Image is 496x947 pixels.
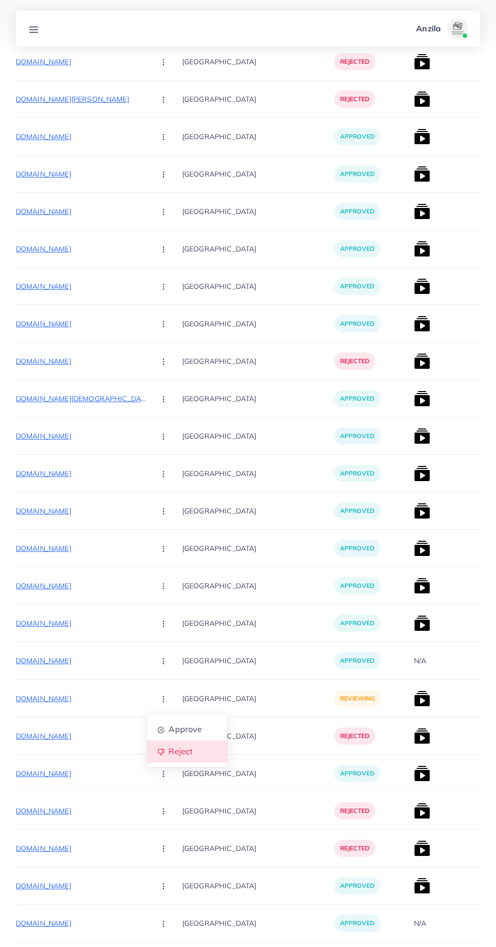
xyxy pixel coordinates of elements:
[182,874,334,897] p: [GEOGRAPHIC_DATA]
[414,840,430,856] img: list product video
[414,728,430,744] img: list product video
[334,540,381,557] p: approved
[414,391,430,407] img: list product video
[169,747,193,757] span: Reject
[182,762,334,785] p: [GEOGRAPHIC_DATA]
[182,837,334,859] p: [GEOGRAPHIC_DATA]
[414,428,430,444] img: list product video
[334,427,381,445] p: approved
[334,128,381,145] p: approved
[182,424,334,447] p: [GEOGRAPHIC_DATA]
[414,353,430,369] img: list product video
[414,465,430,482] img: list product video
[334,91,376,108] p: rejected
[414,54,430,70] img: list product video
[182,350,334,372] p: [GEOGRAPHIC_DATA]
[414,578,430,594] img: list product video
[334,840,376,857] p: rejected
[414,241,430,257] img: list product video
[334,53,376,70] p: rejected
[414,278,430,294] img: list product video
[182,724,334,747] p: [GEOGRAPHIC_DATA]
[334,690,381,707] p: reviewing
[182,687,334,710] p: [GEOGRAPHIC_DATA]
[414,878,430,894] img: list product video
[169,724,202,735] span: Approve
[414,91,430,107] img: list product video
[334,877,381,894] p: approved
[182,912,334,935] p: [GEOGRAPHIC_DATA]
[182,799,334,822] p: [GEOGRAPHIC_DATA]
[182,50,334,73] p: [GEOGRAPHIC_DATA]
[334,465,381,482] p: approved
[410,18,472,38] a: Anzilaavatar
[182,125,334,148] p: [GEOGRAPHIC_DATA]
[334,315,381,332] p: approved
[334,915,381,932] p: approved
[182,162,334,185] p: [GEOGRAPHIC_DATA]
[182,88,334,110] p: [GEOGRAPHIC_DATA]
[334,577,381,594] p: approved
[182,574,334,597] p: [GEOGRAPHIC_DATA]
[334,353,376,370] p: rejected
[334,615,381,632] p: approved
[182,650,334,672] p: [GEOGRAPHIC_DATA]
[414,203,430,220] img: list product video
[182,275,334,297] p: [GEOGRAPHIC_DATA]
[416,22,441,34] p: Anzila
[334,652,381,669] p: approved
[182,200,334,223] p: [GEOGRAPHIC_DATA]
[182,499,334,522] p: [GEOGRAPHIC_DATA]
[182,312,334,335] p: [GEOGRAPHIC_DATA]
[334,502,381,520] p: approved
[182,537,334,559] p: [GEOGRAPHIC_DATA]
[334,240,381,257] p: approved
[414,128,430,145] img: list product video
[414,656,426,666] div: N/A
[182,237,334,260] p: [GEOGRAPHIC_DATA]
[414,918,426,928] div: N/A
[182,612,334,634] p: [GEOGRAPHIC_DATA]
[334,390,381,407] p: approved
[182,387,334,410] p: [GEOGRAPHIC_DATA]
[334,203,381,220] p: approved
[447,18,468,38] img: avatar
[414,803,430,819] img: list product video
[334,802,376,820] p: rejected
[414,166,430,182] img: list product video
[414,540,430,556] img: list product video
[414,503,430,519] img: list product video
[414,316,430,332] img: list product video
[334,278,381,295] p: approved
[182,462,334,485] p: [GEOGRAPHIC_DATA]
[414,615,430,631] img: list product video
[334,765,381,782] p: approved
[334,165,381,183] p: approved
[414,765,430,782] img: list product video
[334,727,376,745] p: rejected
[414,691,430,707] img: list product video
